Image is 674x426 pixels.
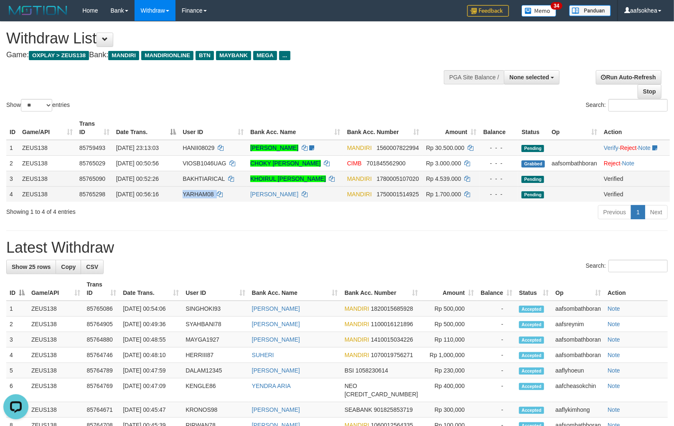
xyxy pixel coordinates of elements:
[552,347,604,363] td: aafsombathboran
[182,317,249,332] td: SYAHBANI78
[79,191,105,198] span: 85765298
[608,321,620,327] a: Note
[519,321,544,328] span: Accepted
[426,145,465,151] span: Rp 30.500.000
[252,321,300,327] a: [PERSON_NAME]
[84,402,120,418] td: 85764671
[19,155,76,171] td: ZEUS138
[631,205,645,219] a: 1
[28,402,84,418] td: ZEUS138
[521,5,557,17] img: Button%20Memo.svg
[341,277,422,301] th: Bank Acc. Number: activate to sort column ascending
[586,99,668,112] label: Search:
[608,367,620,374] a: Note
[376,191,419,198] span: Copy 1750001514925 to clipboard
[600,116,670,140] th: Action
[480,116,518,140] th: Balance
[444,70,504,84] div: PGA Site Balance /
[421,277,477,301] th: Amount: activate to sort column ascending
[6,140,19,156] td: 1
[519,368,544,375] span: Accepted
[638,84,661,99] a: Stop
[182,301,249,317] td: SINGHOKI93
[521,160,545,167] span: Grabbed
[113,116,180,140] th: Date Trans.: activate to sort column descending
[345,305,369,312] span: MANDIRI
[345,321,369,327] span: MANDIRI
[600,171,670,186] td: Verified
[552,301,604,317] td: aafsombathboran
[371,336,413,343] span: Copy 1410015034226 to clipboard
[6,51,441,59] h4: Game: Bank:
[477,332,516,347] td: -
[521,176,544,183] span: Pending
[347,191,372,198] span: MANDIRI
[28,363,84,378] td: ZEUS138
[426,175,461,182] span: Rp 4.539.000
[84,332,120,347] td: 85764880
[19,140,76,156] td: ZEUS138
[608,383,620,389] a: Note
[19,186,76,202] td: ZEUS138
[120,363,182,378] td: [DATE] 00:47:59
[252,406,300,413] a: [PERSON_NAME]
[552,317,604,332] td: aafsreynim
[345,406,372,413] span: SEABANK
[116,160,159,167] span: [DATE] 00:50:56
[371,352,413,358] span: Copy 1070019756271 to clipboard
[252,383,291,389] a: YENDRA ARIA
[421,378,477,402] td: Rp 400,000
[638,145,651,151] a: Note
[598,205,631,219] a: Previous
[477,301,516,317] td: -
[28,347,84,363] td: ZEUS138
[421,347,477,363] td: Rp 1,000,000
[622,160,635,167] a: Note
[604,145,618,151] a: Verify
[28,332,84,347] td: ZEUS138
[596,70,661,84] a: Run Auto-Refresh
[569,5,611,16] img: panduan.png
[521,145,544,152] span: Pending
[84,363,120,378] td: 85764789
[28,277,84,301] th: Game/API: activate to sort column ascending
[79,160,105,167] span: 85765029
[467,5,509,17] img: Feedback.jpg
[519,383,544,390] span: Accepted
[120,378,182,402] td: [DATE] 00:47:09
[374,406,413,413] span: Copy 901825853719 to clipboard
[376,145,419,151] span: Copy 1560007822994 to clipboard
[519,337,544,344] span: Accepted
[141,51,193,60] span: MANDIRIONLINE
[600,155,670,171] td: ·
[120,301,182,317] td: [DATE] 00:54:06
[551,2,562,10] span: 34
[56,260,81,274] a: Copy
[516,277,552,301] th: Status: activate to sort column ascending
[483,159,515,167] div: - - -
[84,378,120,402] td: 85764769
[552,378,604,402] td: aafcheasokchin
[182,363,249,378] td: DALAM12345
[483,190,515,198] div: - - -
[552,277,604,301] th: Op: activate to sort column ascending
[6,378,28,402] td: 6
[552,332,604,347] td: aafsombathboran
[521,191,544,198] span: Pending
[6,277,28,301] th: ID: activate to sort column descending
[3,3,28,28] button: Open LiveChat chat widget
[421,317,477,332] td: Rp 500,000
[120,347,182,363] td: [DATE] 00:48:10
[548,155,600,171] td: aafsombathboran
[608,406,620,413] a: Note
[183,175,225,182] span: BAKHTIARICAL
[120,277,182,301] th: Date Trans.: activate to sort column ascending
[483,144,515,152] div: - - -
[182,347,249,363] td: HERRIII87
[423,116,480,140] th: Amount: activate to sort column ascending
[426,160,461,167] span: Rp 3.000.000
[84,277,120,301] th: Trans ID: activate to sort column ascending
[249,277,341,301] th: Bank Acc. Name: activate to sort column ascending
[477,277,516,301] th: Balance: activate to sort column ascending
[345,352,369,358] span: MANDIRI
